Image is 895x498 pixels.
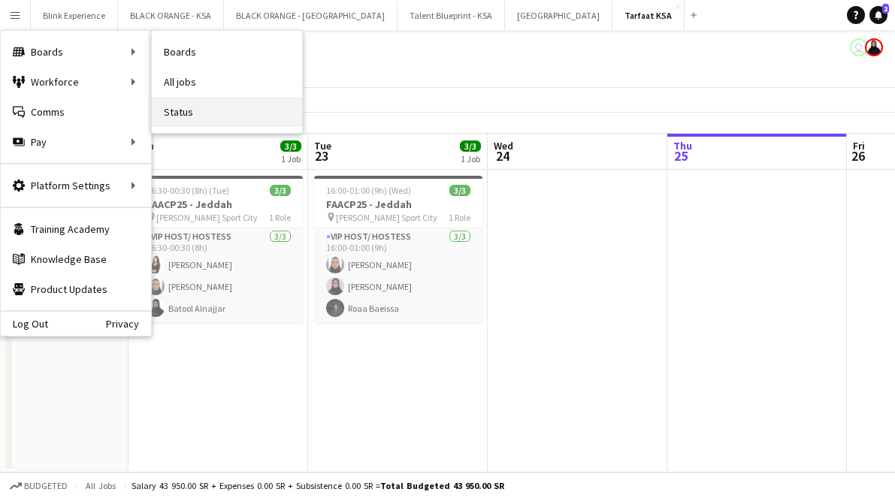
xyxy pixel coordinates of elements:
button: [GEOGRAPHIC_DATA] [505,1,612,30]
span: Budgeted [24,481,68,491]
a: Privacy [106,318,151,330]
span: 24 [491,147,513,164]
app-user-avatar: Bashayr AlSubaie [865,38,883,56]
app-card-role: VIP Host/ Hostess3/316:30-00:30 (8h)[PERSON_NAME][PERSON_NAME]Batool Alnajjar [135,228,303,323]
button: BLACK ORANGE - KSA [118,1,224,30]
a: Knowledge Base [1,244,151,274]
a: All jobs [152,67,302,97]
a: Training Academy [1,214,151,244]
span: 3/3 [270,185,291,196]
div: Workforce [1,67,151,97]
span: 2 [882,4,889,14]
span: Total Budgeted 43 950.00 SR [380,480,504,491]
span: 3/3 [460,140,481,152]
span: 3/3 [449,185,470,196]
span: All jobs [83,480,119,491]
div: 1 Job [281,153,301,164]
span: 16:00-01:00 (9h) (Wed) [326,185,411,196]
span: 1 Role [269,212,291,223]
button: Tarfaat KSA [612,1,685,30]
a: 2 [869,6,887,24]
app-card-role: VIP Host/ Hostess3/316:00-01:00 (9h)[PERSON_NAME][PERSON_NAME]Roaa Baeissa [314,228,482,323]
div: Pay [1,127,151,157]
span: [PERSON_NAME] Sport City [156,212,258,223]
span: 3/3 [280,140,301,152]
span: Tue [314,139,331,152]
span: 1 Role [449,212,470,223]
span: 25 [671,147,692,164]
div: 1 Job [461,153,480,164]
app-job-card: 16:30-00:30 (8h) (Tue)3/3FAACP25 - Jeddah [PERSON_NAME] Sport City1 RoleVIP Host/ Hostess3/316:30... [135,176,303,323]
app-job-card: 16:00-01:00 (9h) (Wed)3/3FAACP25 - Jeddah [PERSON_NAME] Sport City1 RoleVIP Host/ Hostess3/316:00... [314,176,482,323]
span: Fri [853,139,865,152]
a: Product Updates [1,274,151,304]
a: Log Out [1,318,48,330]
span: Wed [494,139,513,152]
button: Blink Experience [31,1,118,30]
span: [PERSON_NAME] Sport City [336,212,437,223]
span: 26 [851,147,865,164]
h3: FAACP25 - Jeddah [314,198,482,211]
span: 16:30-00:30 (8h) (Tue) [147,185,229,196]
span: Thu [673,139,692,152]
a: Status [152,97,302,127]
div: Boards [1,37,151,67]
a: Boards [152,37,302,67]
div: Salary 43 950.00 SR + Expenses 0.00 SR + Subsistence 0.00 SR = [132,480,504,491]
div: Platform Settings [1,171,151,201]
a: Comms [1,97,151,127]
span: 23 [312,147,331,164]
button: Budgeted [8,478,70,494]
button: Talent Blueprint - KSA [398,1,505,30]
h3: FAACP25 - Jeddah [135,198,303,211]
app-user-avatar: Abdulwahab Al Hijan [850,38,868,56]
button: BLACK ORANGE - [GEOGRAPHIC_DATA] [224,1,398,30]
